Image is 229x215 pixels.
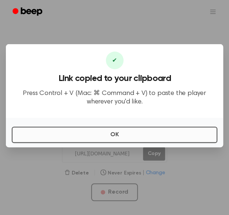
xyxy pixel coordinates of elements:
a: Beep [7,5,49,19]
p: Press Control + V (Mac: ⌘ Command + V) to paste the player wherever you'd like. [12,89,217,106]
button: OK [12,127,217,143]
div: ✔ [106,52,124,69]
button: Open menu [204,3,222,21]
h3: Link copied to your clipboard [12,74,217,84]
